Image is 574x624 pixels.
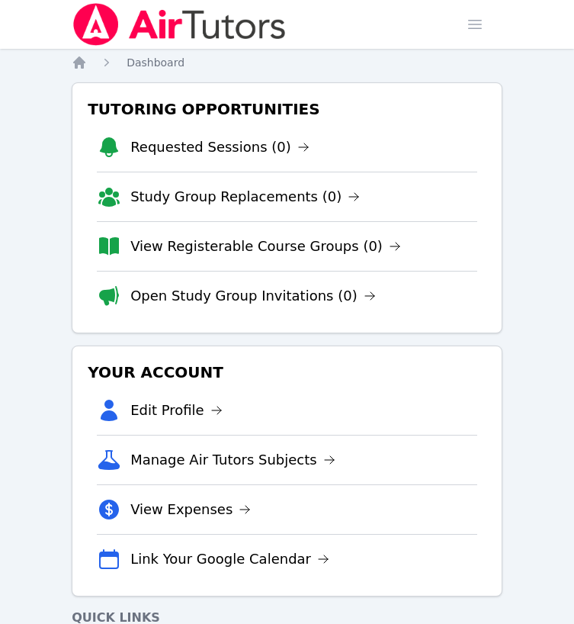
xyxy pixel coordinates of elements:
a: View Registerable Course Groups (0) [130,236,401,257]
a: Manage Air Tutors Subjects [130,449,335,471]
h3: Your Account [85,359,489,386]
span: Dashboard [127,56,184,69]
a: Link Your Google Calendar [130,548,329,570]
a: Open Study Group Invitations (0) [130,285,376,307]
a: Edit Profile [130,400,223,421]
a: View Expenses [130,499,251,520]
a: Study Group Replacements (0) [130,186,360,207]
h3: Tutoring Opportunities [85,95,489,123]
a: Dashboard [127,55,184,70]
a: Requested Sessions (0) [130,137,309,158]
img: Air Tutors [72,3,287,46]
nav: Breadcrumb [72,55,502,70]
